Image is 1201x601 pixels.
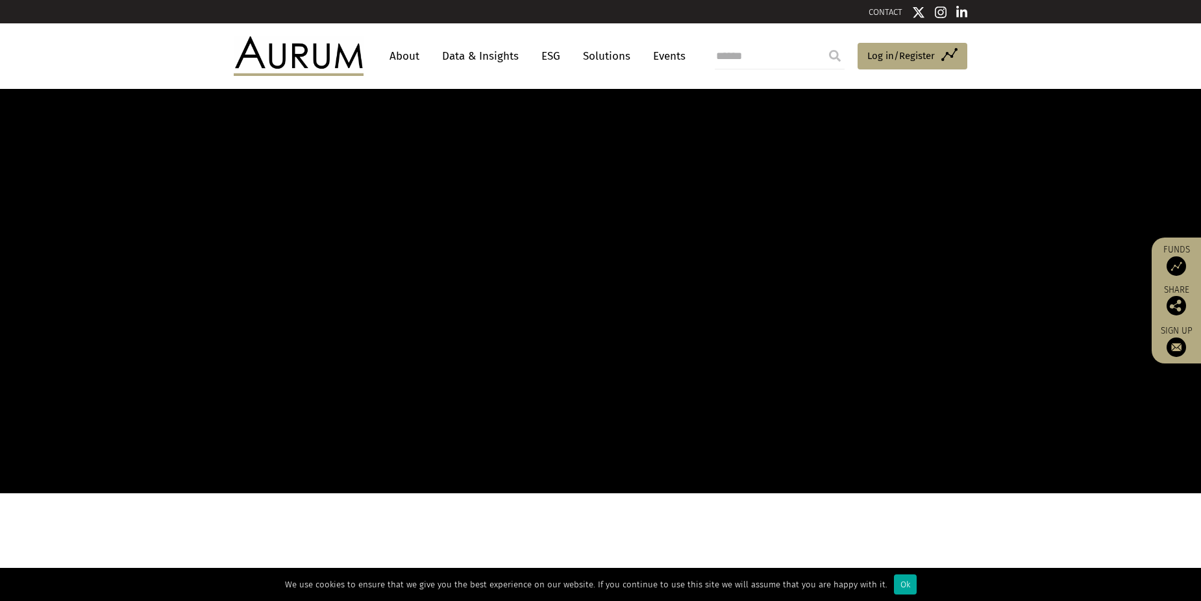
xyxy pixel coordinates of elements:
[1167,296,1186,315] img: Share this post
[1158,325,1195,357] a: Sign up
[912,6,925,19] img: Twitter icon
[867,48,935,64] span: Log in/Register
[894,574,917,595] div: Ok
[1167,337,1186,357] img: Sign up to our newsletter
[383,44,426,68] a: About
[858,43,967,70] a: Log in/Register
[647,44,686,68] a: Events
[1158,286,1195,315] div: Share
[1167,256,1186,276] img: Access Funds
[436,44,525,68] a: Data & Insights
[956,6,968,19] img: Linkedin icon
[234,36,364,75] img: Aurum
[869,7,902,17] a: CONTACT
[1158,244,1195,276] a: Funds
[535,44,567,68] a: ESG
[576,44,637,68] a: Solutions
[935,6,947,19] img: Instagram icon
[822,43,848,69] input: Submit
